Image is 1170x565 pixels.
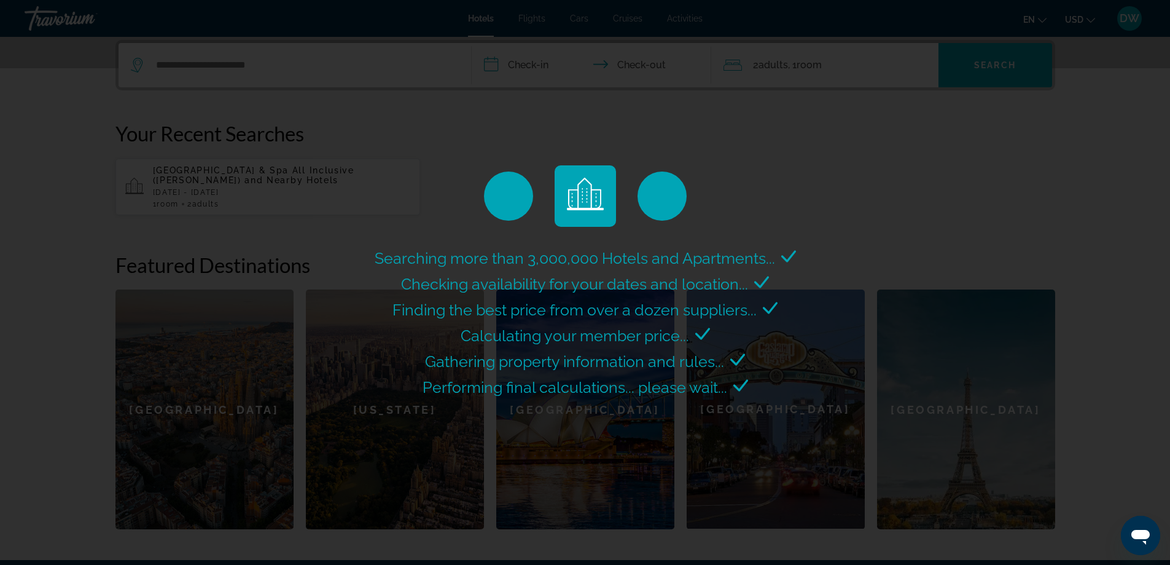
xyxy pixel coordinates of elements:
[423,378,727,397] span: Performing final calculations... please wait...
[461,326,689,345] span: Calculating your member price...
[401,275,748,293] span: Checking availability for your dates and location...
[392,301,757,319] span: Finding the best price from over a dozen suppliers...
[1121,516,1160,555] iframe: Button to launch messaging window
[375,249,775,267] span: Searching more than 3,000,000 Hotels and Apartments...
[425,352,724,371] span: Gathering property information and rules...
